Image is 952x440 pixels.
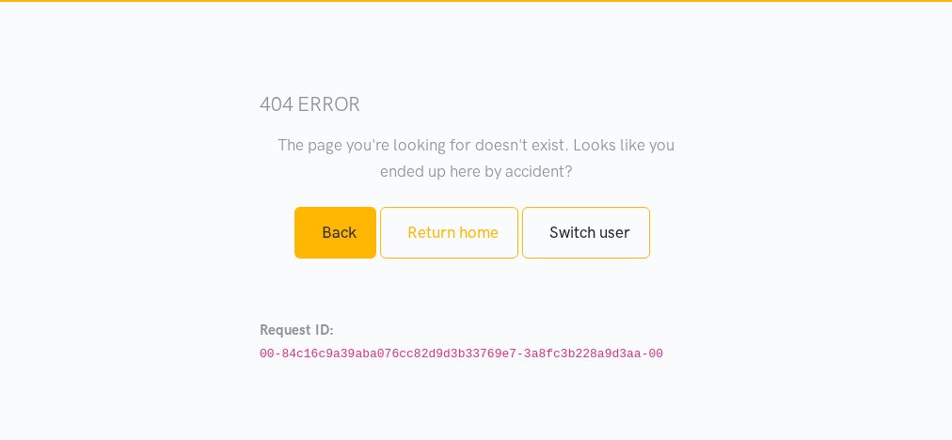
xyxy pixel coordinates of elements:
h3: 404 error [260,90,692,118]
strong: Request ID: [260,322,334,338]
a: Back [294,207,376,259]
a: Return home [380,207,518,259]
p: The page you're looking for doesn't exist. Looks like you ended up here by accident? [260,133,692,183]
a: Switch user [522,207,650,259]
code: 00-84c16c9a39aba076cc82d9d3b33769e7-3a8fc3b228a9d3aa-00 [260,347,663,361]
